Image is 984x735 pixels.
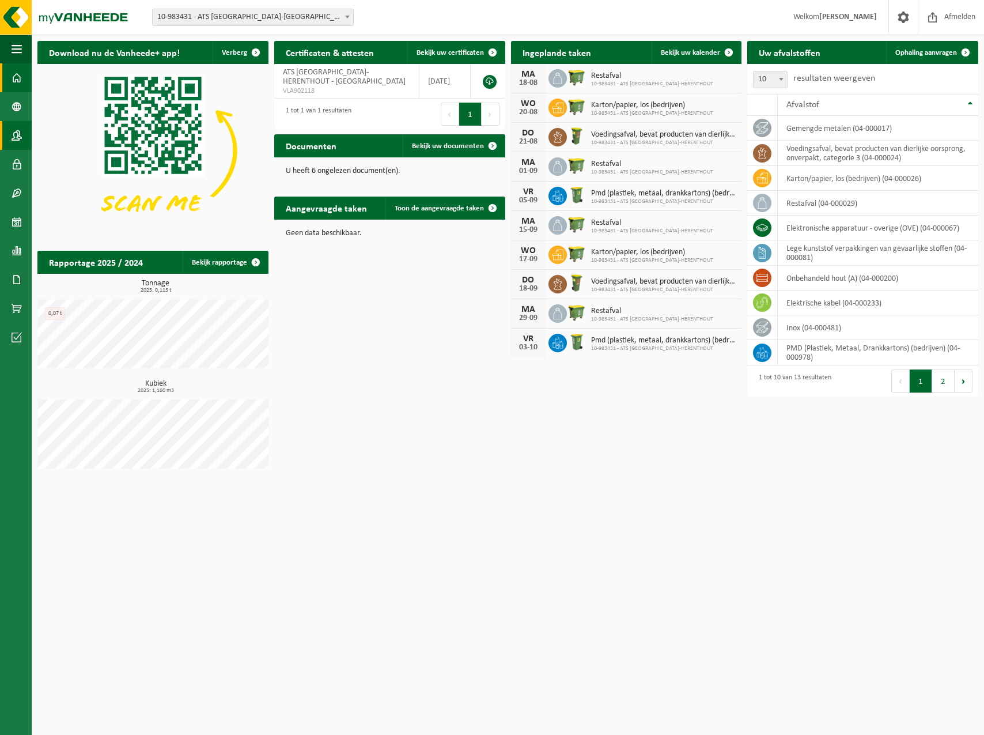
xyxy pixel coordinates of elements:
[932,370,955,393] button: 2
[517,138,540,146] div: 21-08
[153,9,353,25] span: 10-983431 - ATS ANTWERP-HERENTHOUT - HERENTHOUT
[417,49,484,56] span: Bekijk uw certificaten
[407,41,504,64] a: Bekijk uw certificaten
[517,167,540,175] div: 01-09
[891,370,910,393] button: Previous
[567,126,586,146] img: WB-0060-HPE-GN-50
[591,336,736,345] span: Pmd (plastiek, metaal, drankkartons) (bedrijven)
[591,130,736,140] span: Voedingsafval, bevat producten van dierlijke oorsprong, onverpakt, categorie 3
[910,370,932,393] button: 1
[567,185,586,205] img: WB-0240-HPE-GN-50
[591,169,713,176] span: 10-983431 - ATS [GEOGRAPHIC_DATA]-HERENTHOUT
[517,70,540,79] div: MA
[517,99,540,108] div: WO
[778,191,978,216] td: restafval (04-000029)
[43,280,268,293] h3: Tonnage
[419,64,471,99] td: [DATE]
[283,86,410,96] span: VLA902118
[43,388,268,394] span: 2025: 1,160 m3
[753,368,831,394] div: 1 tot 10 van 13 resultaten
[286,167,494,175] p: U heeft 6 ongelezen document(en).
[274,134,348,157] h2: Documenten
[441,103,459,126] button: Previous
[183,251,267,274] a: Bekijk rapportage
[517,217,540,226] div: MA
[591,345,736,352] span: 10-983431 - ATS [GEOGRAPHIC_DATA]-HERENTHOUT
[778,291,978,315] td: elektrische kabel (04-000233)
[591,316,713,323] span: 10-983431 - ATS [GEOGRAPHIC_DATA]-HERENTHOUT
[37,41,191,63] h2: Download nu de Vanheede+ app!
[567,303,586,322] img: WB-1100-HPE-GN-50
[778,315,978,340] td: inox (04-000481)
[43,288,268,293] span: 2025: 0,115 t
[591,248,713,257] span: Karton/papier, los (bedrijven)
[517,285,540,293] div: 18-09
[786,100,819,110] span: Afvalstof
[412,142,484,150] span: Bekijk uw documenten
[778,141,978,166] td: voedingsafval, bevat producten van dierlijke oorsprong, onverpakt, categorie 3 (04-000024)
[886,41,977,64] a: Ophaling aanvragen
[517,187,540,197] div: VR
[567,97,586,116] img: WB-1100-HPE-GN-50
[754,71,787,88] span: 10
[591,198,736,205] span: 10-983431 - ATS [GEOGRAPHIC_DATA]-HERENTHOUT
[567,214,586,234] img: WB-1100-HPE-GN-50
[819,13,877,21] strong: [PERSON_NAME]
[43,380,268,394] h3: Kubiek
[591,160,713,169] span: Restafval
[395,205,484,212] span: Toon de aangevraagde taken
[459,103,482,126] button: 1
[517,197,540,205] div: 05-09
[567,67,586,87] img: WB-1100-HPE-GN-50
[778,216,978,240] td: elektronische apparatuur - overige (OVE) (04-000067)
[591,189,736,198] span: Pmd (plastiek, metaal, drankkartons) (bedrijven)
[517,344,540,352] div: 03-10
[274,197,379,219] h2: Aangevraagde taken
[37,251,154,273] h2: Rapportage 2025 / 2024
[895,49,957,56] span: Ophaling aanvragen
[591,228,713,235] span: 10-983431 - ATS [GEOGRAPHIC_DATA]-HERENTHOUT
[517,334,540,344] div: VR
[567,273,586,293] img: WB-0060-HPE-GN-50
[591,71,713,81] span: Restafval
[517,129,540,138] div: DO
[778,116,978,141] td: gemengde metalen (04-000017)
[222,49,247,56] span: Verberg
[793,74,875,83] label: resultaten weergeven
[778,166,978,191] td: karton/papier, los (bedrijven) (04-000026)
[591,277,736,287] span: Voedingsafval, bevat producten van dierlijke oorsprong, onverpakt, categorie 3
[517,79,540,87] div: 18-08
[517,314,540,322] div: 29-09
[747,41,832,63] h2: Uw afvalstoffen
[517,305,540,314] div: MA
[213,41,267,64] button: Verberg
[283,68,406,86] span: ATS [GEOGRAPHIC_DATA]-HERENTHOUT - [GEOGRAPHIC_DATA]
[591,81,713,88] span: 10-983431 - ATS [GEOGRAPHIC_DATA]-HERENTHOUT
[567,156,586,175] img: WB-1100-HPE-GN-50
[753,71,788,88] span: 10
[591,140,736,146] span: 10-983431 - ATS [GEOGRAPHIC_DATA]-HERENTHOUT
[591,110,713,117] span: 10-983431 - ATS [GEOGRAPHIC_DATA]-HERENTHOUT
[778,266,978,291] td: onbehandeld hout (A) (04-000200)
[591,257,713,264] span: 10-983431 - ATS [GEOGRAPHIC_DATA]-HERENTHOUT
[652,41,740,64] a: Bekijk uw kalender
[152,9,354,26] span: 10-983431 - ATS ANTWERP-HERENTHOUT - HERENTHOUT
[517,276,540,285] div: DO
[280,101,351,127] div: 1 tot 1 van 1 resultaten
[45,307,65,320] div: 0,07 t
[482,103,499,126] button: Next
[385,197,504,220] a: Toon de aangevraagde taken
[591,218,713,228] span: Restafval
[591,101,713,110] span: Karton/papier, los (bedrijven)
[955,370,972,393] button: Next
[517,246,540,255] div: WO
[591,287,736,293] span: 10-983431 - ATS [GEOGRAPHIC_DATA]-HERENTHOUT
[661,49,720,56] span: Bekijk uw kalender
[37,64,268,238] img: Download de VHEPlus App
[511,41,603,63] h2: Ingeplande taken
[778,240,978,266] td: lege kunststof verpakkingen van gevaarlijke stoffen (04-000081)
[567,332,586,352] img: WB-0240-HPE-GN-50
[517,108,540,116] div: 20-08
[517,158,540,167] div: MA
[517,226,540,234] div: 15-09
